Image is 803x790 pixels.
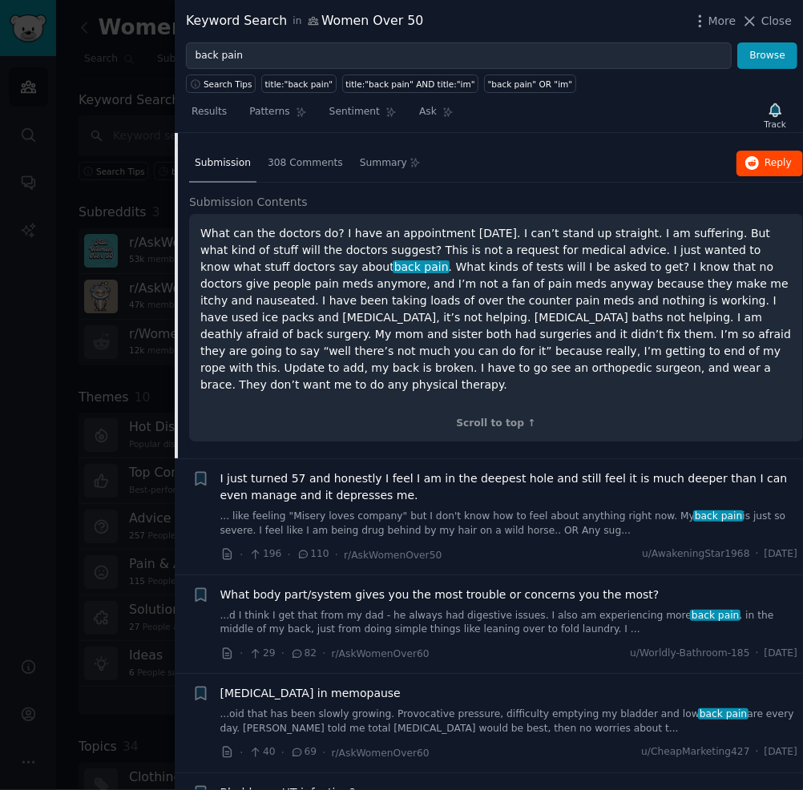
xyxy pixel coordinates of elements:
[220,685,401,702] a: [MEDICAL_DATA] in memopause
[281,645,284,662] span: ·
[419,105,437,119] span: Ask
[641,745,749,760] span: u/CheapMarketing427
[484,75,576,93] a: "back pain" OR "im"
[220,470,798,504] a: I just turned 57 and honestly I feel I am in the deepest hole and still feel it is much deeper th...
[690,610,740,621] span: back pain
[200,417,792,431] div: Scroll to top ↑
[265,79,333,90] div: title:"back pain"
[736,151,803,176] button: Reply
[414,99,459,132] a: Ask
[240,744,243,761] span: ·
[322,744,325,761] span: ·
[220,510,798,538] a: ... like feeling "Misery loves company" but I don't know how to feel about anything right now. My...
[756,745,759,760] span: ·
[192,105,227,119] span: Results
[195,156,251,171] span: Submission
[220,707,798,736] a: ...oid that has been slowly growing. Provocative pressure, difficulty emptying my bladder and low...
[290,745,317,760] span: 69
[200,225,792,393] p: What can the doctors do? I have an appointment [DATE]. I can’t stand up straight. I am suffering....
[290,647,317,661] span: 82
[240,546,243,563] span: ·
[186,75,256,93] button: Search Tips
[698,708,749,719] span: back pain
[630,647,749,661] span: u/Worldly-Bathroom-185
[186,11,423,31] div: Keyword Search Women Over 50
[189,194,308,211] span: Submission Contents
[332,748,430,759] span: r/AskWomenOver60
[281,744,284,761] span: ·
[287,546,290,563] span: ·
[332,648,430,659] span: r/AskWomenOver60
[293,14,301,29] span: in
[244,99,312,132] a: Patterns
[708,13,736,30] span: More
[741,13,792,30] button: Close
[345,79,474,90] div: title:"back pain" AND title:"im"
[220,586,660,603] a: What body part/system gives you the most trouble or concerns you the most?
[186,99,232,132] a: Results
[329,105,380,119] span: Sentiment
[765,647,797,661] span: [DATE]
[765,156,792,171] span: Reply
[240,645,243,662] span: ·
[765,547,797,562] span: [DATE]
[759,99,792,132] button: Track
[344,550,442,561] span: r/AskWomenOver50
[268,156,343,171] span: 308 Comments
[737,42,797,70] button: Browse
[765,745,797,760] span: [DATE]
[335,546,338,563] span: ·
[248,745,275,760] span: 40
[322,645,325,662] span: ·
[186,42,732,70] input: Try a keyword related to your business
[692,13,736,30] button: More
[642,547,750,562] span: u/AwakeningStar1968
[249,105,289,119] span: Patterns
[248,647,275,661] span: 29
[360,156,407,171] span: Summary
[393,260,450,273] span: back pain
[756,547,759,562] span: ·
[248,547,281,562] span: 196
[342,75,478,93] a: title:"back pain" AND title:"im"
[693,510,744,522] span: back pain
[756,647,759,661] span: ·
[204,79,252,90] span: Search Tips
[488,79,573,90] div: "back pain" OR "im"
[261,75,337,93] a: title:"back pain"
[220,609,798,637] a: ...d I think I get that from my dad - he always had digestive issues. I also am experiencing more...
[761,13,792,30] span: Close
[324,99,402,132] a: Sentiment
[297,547,329,562] span: 110
[765,119,786,130] div: Track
